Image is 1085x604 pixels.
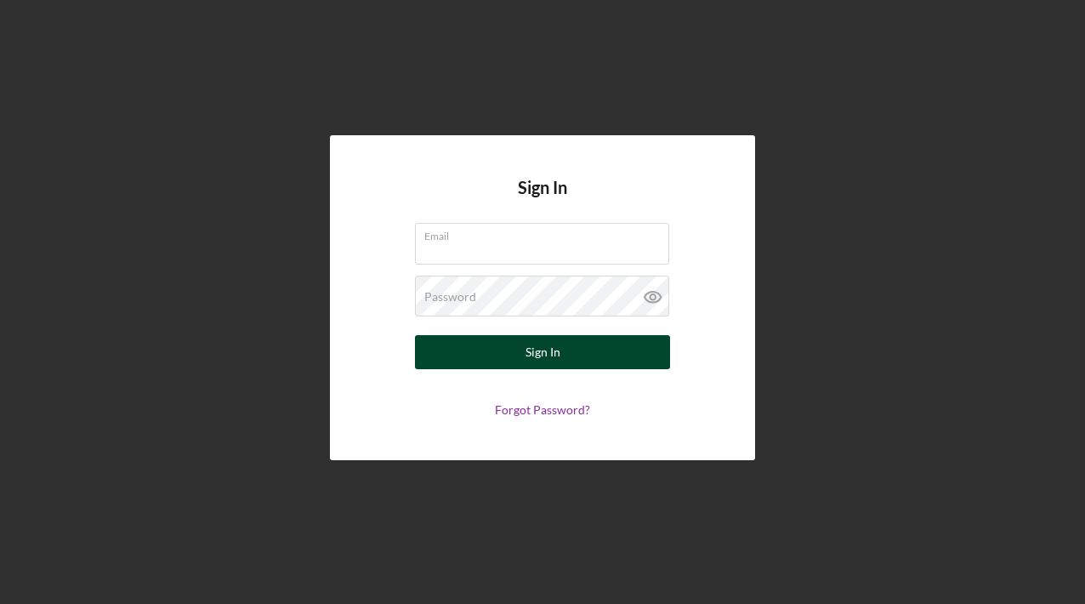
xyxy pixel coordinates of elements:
[495,402,590,417] a: Forgot Password?
[415,335,670,369] button: Sign In
[424,290,476,304] label: Password
[525,335,560,369] div: Sign In
[518,178,567,223] h4: Sign In
[424,224,669,242] label: Email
